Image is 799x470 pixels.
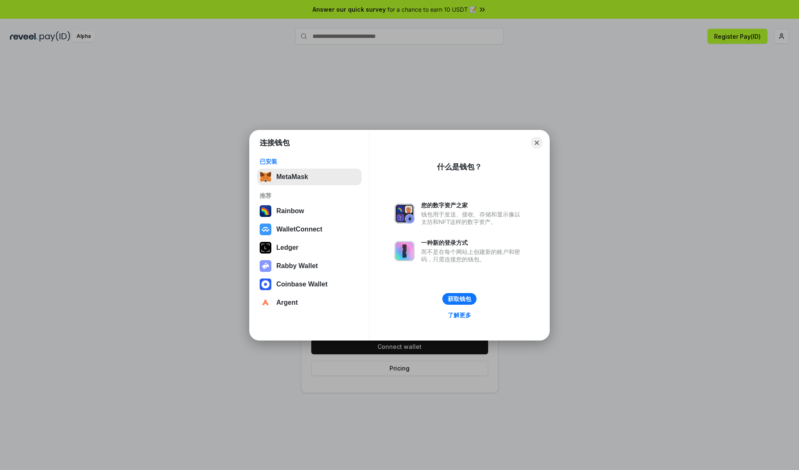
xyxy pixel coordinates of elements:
[421,211,524,226] div: 钱包用于发送、接收、存储和显示像以太坊和NFT这样的数字资产。
[260,224,271,235] img: svg+xml,%3Csvg%20width%3D%2228%22%20height%3D%2228%22%20viewBox%3D%220%200%2028%2028%22%20fill%3D...
[421,201,524,209] div: 您的数字资产之家
[260,171,271,183] img: svg+xml,%3Csvg%20fill%3D%22none%22%20height%3D%2233%22%20viewBox%3D%220%200%2035%2033%22%20width%...
[260,192,359,199] div: 推荐
[276,244,298,251] div: Ledger
[260,242,271,254] img: svg+xml,%3Csvg%20xmlns%3D%22http%3A%2F%2Fwww.w3.org%2F2000%2Fsvg%22%20width%3D%2228%22%20height%3...
[260,260,271,272] img: svg+xml,%3Csvg%20xmlns%3D%22http%3A%2F%2Fwww.w3.org%2F2000%2Fsvg%22%20fill%3D%22none%22%20viewBox...
[257,203,362,219] button: Rainbow
[395,241,414,261] img: svg+xml,%3Csvg%20xmlns%3D%22http%3A%2F%2Fwww.w3.org%2F2000%2Fsvg%22%20fill%3D%22none%22%20viewBox...
[531,137,543,149] button: Close
[257,258,362,274] button: Rabby Wallet
[421,239,524,246] div: 一种新的登录方式
[257,169,362,185] button: MetaMask
[257,276,362,293] button: Coinbase Wallet
[276,226,323,233] div: WalletConnect
[276,281,328,288] div: Coinbase Wallet
[276,207,304,215] div: Rainbow
[257,294,362,311] button: Argent
[276,299,298,306] div: Argent
[448,311,471,319] div: 了解更多
[276,262,318,270] div: Rabby Wallet
[421,248,524,263] div: 而不是在每个网站上创建新的账户和密码，只需连接您的钱包。
[260,279,271,290] img: svg+xml,%3Csvg%20width%3D%2228%22%20height%3D%2228%22%20viewBox%3D%220%200%2028%2028%22%20fill%3D...
[395,204,414,224] img: svg+xml,%3Csvg%20xmlns%3D%22http%3A%2F%2Fwww.w3.org%2F2000%2Fsvg%22%20fill%3D%22none%22%20viewBox...
[260,158,359,165] div: 已安装
[260,138,290,148] h1: 连接钱包
[442,293,476,305] button: 获取钱包
[437,162,482,172] div: 什么是钱包？
[260,205,271,217] img: svg+xml,%3Csvg%20width%3D%22120%22%20height%3D%22120%22%20viewBox%3D%220%200%20120%20120%22%20fil...
[276,173,308,181] div: MetaMask
[257,221,362,238] button: WalletConnect
[443,310,476,321] a: 了解更多
[448,295,471,303] div: 获取钱包
[257,239,362,256] button: Ledger
[260,297,271,308] img: svg+xml,%3Csvg%20width%3D%2228%22%20height%3D%2228%22%20viewBox%3D%220%200%2028%2028%22%20fill%3D...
